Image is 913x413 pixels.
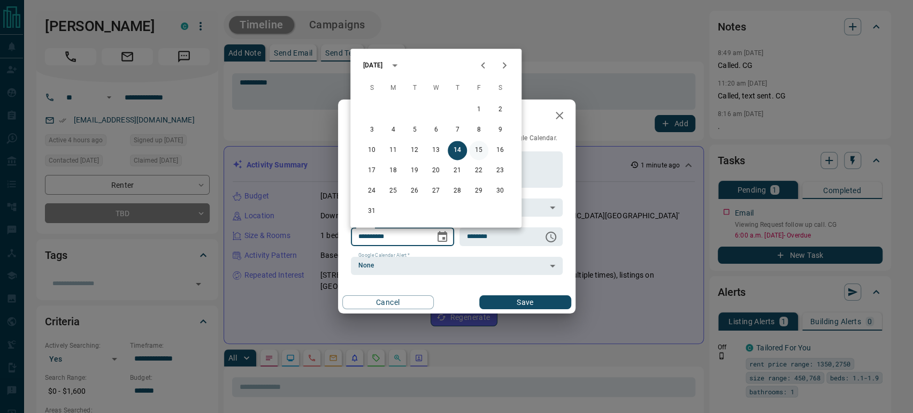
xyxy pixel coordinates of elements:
button: 20 [426,161,446,180]
button: 23 [490,161,510,180]
button: 8 [469,120,488,140]
button: Choose date, selected date is Aug 14, 2025 [432,226,453,248]
button: calendar view is open, switch to year view [386,56,404,74]
button: 29 [469,181,488,201]
button: 5 [405,120,424,140]
button: 2 [490,100,510,119]
button: 28 [448,181,467,201]
button: 7 [448,120,467,140]
button: 14 [448,141,467,160]
button: 9 [490,120,510,140]
span: Thursday [448,78,467,99]
button: 27 [426,181,446,201]
span: Monday [383,78,403,99]
button: 26 [405,181,424,201]
button: Save [479,295,571,309]
button: 25 [383,181,403,201]
button: 6 [426,120,446,140]
span: Wednesday [426,78,446,99]
span: Sunday [362,78,381,99]
button: 3 [362,120,381,140]
button: 15 [469,141,488,160]
button: 12 [405,141,424,160]
button: 13 [426,141,446,160]
button: 18 [383,161,403,180]
span: Friday [469,78,488,99]
button: Previous month [472,55,494,76]
button: Cancel [342,295,434,309]
button: 17 [362,161,381,180]
button: 11 [383,141,403,160]
button: 10 [362,141,381,160]
button: 4 [383,120,403,140]
button: 24 [362,181,381,201]
button: 22 [469,161,488,180]
label: Google Calendar Alert [358,252,410,259]
button: 21 [448,161,467,180]
button: 30 [490,181,510,201]
button: Choose time, selected time is 6:00 AM [540,226,562,248]
button: 19 [405,161,424,180]
button: 16 [490,141,510,160]
div: None [351,257,563,275]
button: 1 [469,100,488,119]
span: Tuesday [405,78,424,99]
span: Saturday [490,78,510,99]
button: 31 [362,202,381,221]
h2: Edit Task [338,100,406,134]
button: Next month [494,55,515,76]
div: [DATE] [363,60,382,70]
